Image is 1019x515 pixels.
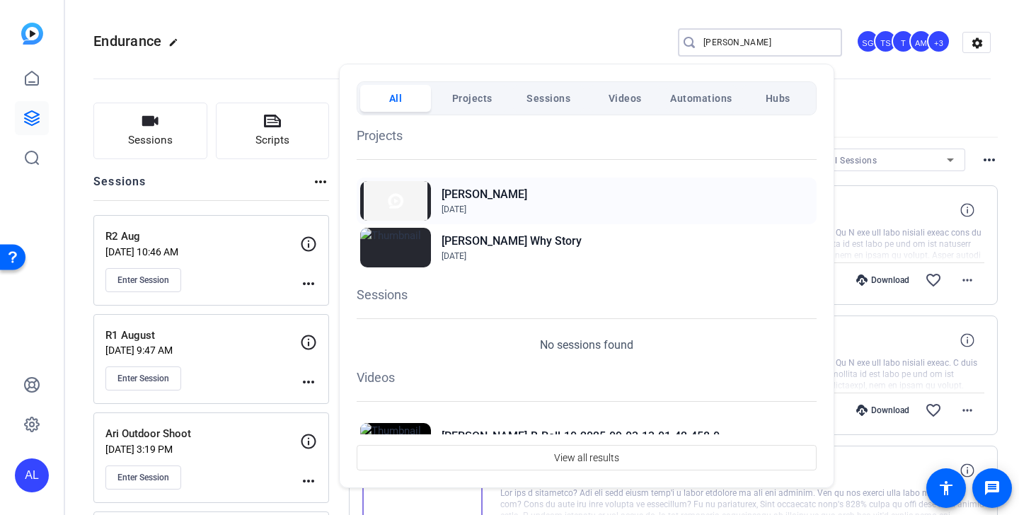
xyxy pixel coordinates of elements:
[442,186,527,203] h2: [PERSON_NAME]
[442,251,466,261] span: [DATE]
[670,86,732,111] span: Automations
[526,86,570,111] span: Sessions
[389,86,403,111] span: All
[442,233,582,250] h2: [PERSON_NAME] Why Story
[452,86,493,111] span: Projects
[357,285,817,304] h1: Sessions
[540,337,633,354] p: No sessions found
[357,126,817,145] h1: Projects
[766,86,790,111] span: Hubs
[360,181,431,221] img: Thumbnail
[442,204,466,214] span: [DATE]
[360,228,431,267] img: Thumbnail
[554,444,619,471] span: View all results
[357,445,817,470] button: View all results
[442,428,720,445] h2: [PERSON_NAME]-B-Roll-10-2025-09-03-13-01-42-458-0
[360,423,431,463] img: Thumbnail
[357,368,817,387] h1: Videos
[609,86,642,111] span: Videos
